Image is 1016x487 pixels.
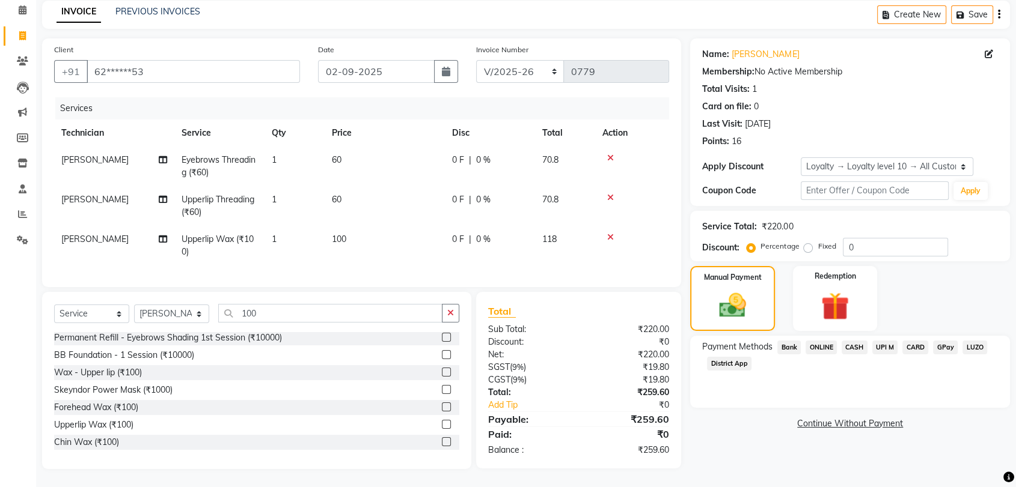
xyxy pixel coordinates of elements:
span: Upperlip Threading (₹60) [182,194,254,217]
span: LUZO [962,340,987,354]
span: District App [707,357,751,371]
input: Enter Offer / Coupon Code [801,181,949,200]
div: Skeyndor Power Mask (₹1000) [54,384,173,396]
div: Chin Wax (₹100) [54,436,119,449]
div: Points: [702,135,729,148]
div: ₹259.60 [579,412,679,426]
div: ₹0 [595,399,678,411]
div: ₹259.60 [579,386,679,399]
div: Total: [479,386,579,399]
span: UPI M [872,340,898,354]
button: +91 [54,60,88,83]
span: 0 F [452,233,464,246]
span: 1 [272,194,277,205]
span: Bank [777,340,801,354]
div: ₹220.00 [579,323,679,336]
span: Upperlip Wax (₹100) [182,234,254,257]
span: CGST [488,374,510,385]
div: 1 [752,83,757,95]
input: Search or Scan [218,304,442,322]
span: 0 % [476,154,491,166]
label: Date [318,44,334,55]
span: Payment Methods [702,340,773,353]
div: Discount: [479,336,579,348]
th: Qty [265,119,325,147]
button: Save [951,5,993,24]
div: Membership: [702,65,754,78]
label: Redemption [814,271,855,282]
span: GPay [933,340,958,354]
div: No Active Membership [702,65,998,78]
div: 16 [732,135,741,148]
span: SGST [488,361,510,372]
th: Action [595,119,669,147]
span: 100 [332,234,346,244]
div: ₹220.00 [762,220,793,233]
div: Card on file: [702,100,751,113]
div: Forehead Wax (₹100) [54,401,138,414]
span: CARD [902,340,928,354]
a: Continue Without Payment [693,417,1008,430]
span: [PERSON_NAME] [61,154,129,165]
span: ONLINE [806,340,837,354]
div: ₹0 [579,427,679,441]
button: Create New [877,5,946,24]
span: 118 [542,234,557,244]
span: Eyebrows Threading (₹60) [182,154,256,178]
a: PREVIOUS INVOICES [115,6,200,17]
th: Total [535,119,595,147]
div: Sub Total: [479,323,579,336]
div: Total Visits: [702,83,750,95]
span: 70.8 [542,154,558,165]
div: [DATE] [745,118,771,130]
span: 0 F [452,193,464,206]
img: _gift.svg [812,289,857,324]
span: 9% [512,362,524,372]
div: Services [55,97,678,119]
span: 1 [272,234,277,244]
span: 60 [332,194,341,205]
label: Fixed [818,241,836,252]
span: [PERSON_NAME] [61,234,129,244]
span: 0 F [452,154,464,166]
div: ₹0 [579,336,679,348]
span: | [469,154,471,166]
div: Net: [479,348,579,361]
div: Paid: [479,427,579,441]
div: ₹220.00 [579,348,679,361]
span: | [469,193,471,206]
th: Technician [54,119,174,147]
div: Last Visit: [702,118,742,130]
span: | [469,233,471,246]
span: 0 % [476,233,491,246]
a: [PERSON_NAME] [732,48,799,61]
div: Name: [702,48,729,61]
div: Discount: [702,241,739,254]
div: Apply Discount [702,160,801,173]
span: 70.8 [542,194,558,205]
div: Payable: [479,412,579,426]
span: CASH [842,340,868,354]
div: Service Total: [702,220,757,233]
div: Wax - Upper lip (₹100) [54,366,142,379]
th: Disc [445,119,535,147]
label: Invoice Number [476,44,528,55]
th: Price [325,119,445,147]
a: Add Tip [479,399,595,411]
label: Manual Payment [704,272,762,283]
th: Service [174,119,265,147]
div: 0 [754,100,759,113]
span: Total [488,305,516,318]
div: ₹259.60 [579,444,679,456]
div: ₹19.80 [579,361,679,374]
span: 9% [513,375,524,384]
span: 60 [332,154,341,165]
div: Upperlip Wax (₹100) [54,419,133,431]
div: Balance : [479,444,579,456]
label: Client [54,44,73,55]
span: 1 [272,154,277,165]
input: Search by Name/Mobile/Email/Code [87,60,300,83]
div: ( ) [479,361,579,374]
div: Permanent Refill - Eyebrows Shading 1st Session (₹10000) [54,331,282,344]
button: Apply [953,182,988,200]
